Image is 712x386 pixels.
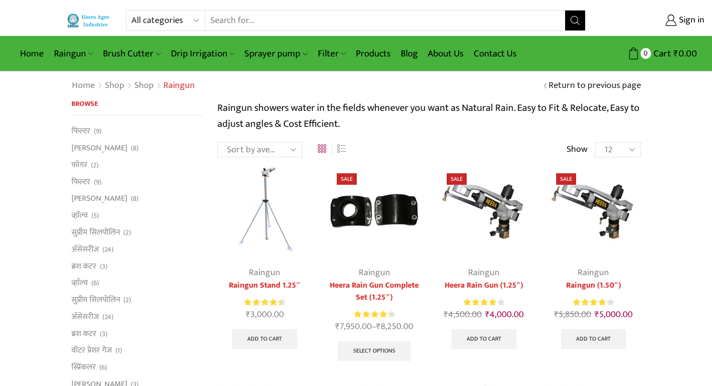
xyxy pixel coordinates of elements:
a: Add to cart: “Heera Rain Gun (1.25")” [451,329,517,349]
span: – [327,320,421,334]
span: Cart [651,47,671,60]
bdi: 7,950.00 [335,319,372,334]
bdi: 5,850.00 [554,307,591,322]
a: Home [15,42,49,65]
a: [PERSON_NAME] [71,140,127,157]
a: फिल्टर [71,125,90,139]
a: Sign in [601,11,705,29]
a: Contact Us [469,42,522,65]
bdi: 0.00 [674,46,697,61]
span: Rated out of 5 [244,297,281,308]
h1: Raingun [163,80,195,91]
div: Rated 4.00 out of 5 [464,297,504,308]
a: Heera Rain Gun (1.25″) [437,280,531,292]
select: Shop order [217,142,302,157]
a: व्हाॅल्व [71,207,88,224]
span: (9) [94,126,101,136]
a: Raingun [359,265,390,280]
span: Rated out of 5 [354,309,390,320]
span: Sale [556,173,576,185]
a: फॉगर [71,156,87,173]
a: Raingun [249,265,280,280]
span: (2) [123,295,131,305]
span: Sale [337,173,357,185]
a: 0 Cart ₹0.00 [596,44,697,63]
a: Raingun (1.50″) [546,280,641,292]
div: Rated 4.38 out of 5 [354,309,395,320]
a: Add to cart: “Raingun Stand 1.25"” [232,329,297,349]
span: (8) [131,143,138,153]
p: Raingun showers water in the fields whenever you want as Natural Rain. Easy to Fit & Relocate, Ea... [217,100,641,132]
bdi: 8,250.00 [376,319,413,334]
span: ₹ [246,307,250,322]
span: (9) [94,177,101,187]
span: Rated out of 5 [464,297,496,308]
span: (2) [91,160,98,170]
input: Search for... [205,10,566,30]
a: Drip Irrigation [166,42,239,65]
a: ब्रश कटर [71,258,96,275]
a: Select options for “Heera Rain Gun Complete Set (1.25")” [338,341,411,361]
span: (8) [131,194,138,204]
bdi: 5,000.00 [595,307,633,322]
span: ₹ [335,319,340,334]
div: Rated 4.00 out of 5 [573,297,614,308]
span: (24) [102,312,113,322]
a: Home [71,79,95,92]
a: Sprayer pump [239,42,312,65]
bdi: 4,500.00 [444,307,482,322]
a: Products [351,42,396,65]
span: Show [567,143,588,156]
a: अ‍ॅसेसरीज [71,308,99,325]
div: Rated 4.50 out of 5 [244,297,285,308]
a: [PERSON_NAME] [71,190,127,207]
a: Raingun [578,265,609,280]
a: Shop [104,79,125,92]
a: About Us [423,42,469,65]
span: ₹ [376,319,381,334]
span: ₹ [485,307,490,322]
a: सुप्रीम सिलपोलिन [71,292,120,309]
a: Shop [134,79,154,92]
bdi: 3,000.00 [246,307,284,322]
a: Raingun Stand 1.25″ [217,280,312,292]
a: फिल्टर [71,173,90,190]
span: (24) [102,245,113,255]
a: Raingun [49,42,98,65]
span: Browse [71,98,98,109]
a: Raingun [468,265,500,280]
a: सुप्रीम सिलपोलिन [71,224,120,241]
button: Search button [565,10,585,30]
span: ₹ [595,307,599,322]
span: (1) [115,346,122,356]
a: Filter [313,42,351,65]
img: Heera Rain Gun Complete Set [327,163,421,258]
bdi: 4,000.00 [485,307,524,322]
a: Add to cart: “Raingun (1.50")” [561,329,627,349]
span: (5) [91,211,99,221]
span: 0 [641,48,651,58]
img: Heera Raingun 1.50 [546,163,641,258]
span: Rated out of 5 [573,297,606,308]
a: Blog [396,42,423,65]
a: ब्रश कटर [71,325,96,342]
a: Brush Cutter [98,42,165,65]
span: ₹ [674,46,679,61]
a: स्प्रिंकलर [71,359,96,376]
img: Heera Raingun 1.50 [437,163,531,258]
span: Sign in [677,14,705,27]
nav: Breadcrumb [71,79,195,92]
img: Raingun Stand 1.25" [217,163,312,258]
a: Heera Rain Gun Complete Set (1.25″) [327,280,421,304]
a: व्हाॅल्व [71,275,88,292]
a: Return to previous page [549,79,641,92]
span: (3) [100,262,107,272]
span: (3) [100,329,107,339]
span: ₹ [554,307,559,322]
span: Sale [447,173,467,185]
span: (6) [99,363,107,373]
a: अ‍ॅसेसरीज [71,241,99,258]
a: वॉटर प्रेशर गेज [71,342,112,359]
span: (2) [123,228,131,238]
span: (6) [91,278,99,288]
